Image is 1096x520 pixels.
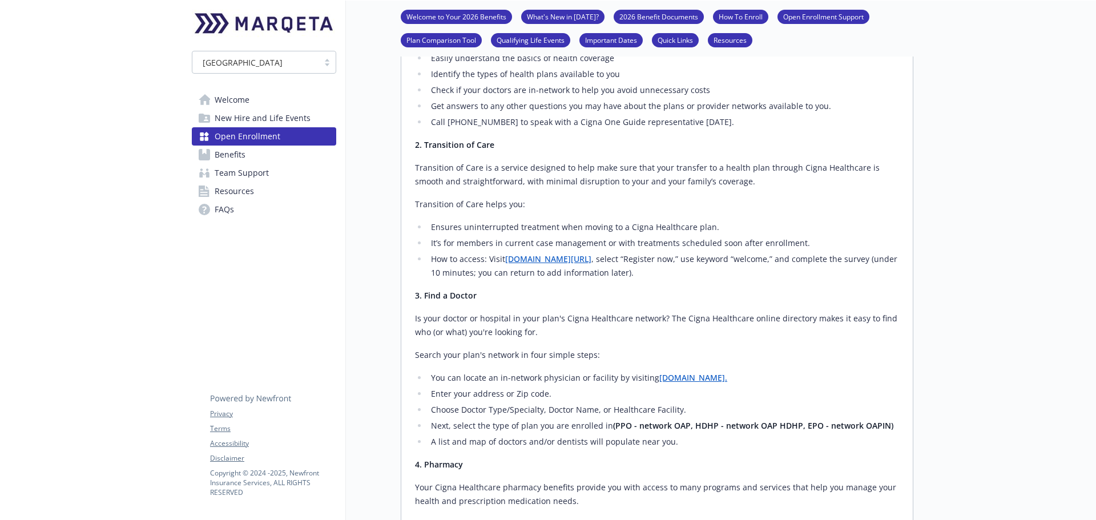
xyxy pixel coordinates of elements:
a: Qualifying Life Events [491,34,570,45]
a: Resources [708,34,752,45]
li: It’s for members in current case management or with treatments scheduled soon after enrollment. [428,236,899,250]
a: New Hire and Life Events [192,109,336,127]
a: What's New in [DATE]? [521,11,605,22]
li: A list and map of doctors and/or dentists will populate near you. [428,435,899,449]
a: Open Enrollment Support [777,11,869,22]
a: [DOMAIN_NAME]. [659,372,727,383]
span: [GEOGRAPHIC_DATA] [203,57,283,68]
li: Check if your doctors are in-network to help you avoid unnecessary costs [428,83,899,97]
a: Team Support [192,164,336,182]
li: Identify the types of health plans available to you [428,67,899,81]
strong: 4. Pharmacy [415,459,463,470]
li: Enter your address or Zip code. [428,387,899,401]
a: Welcome [192,91,336,109]
a: [DOMAIN_NAME][URL] [505,253,591,264]
li: You can locate an in-network physician or facility by visiting [428,371,899,385]
a: Quick Links [652,34,699,45]
a: Open Enrollment [192,127,336,146]
a: 2026 Benefit Documents [614,11,704,22]
li: Easily understand the basics of health coverage [428,51,899,65]
p: Transition of Care helps you: [415,197,899,211]
span: [GEOGRAPHIC_DATA] [198,57,313,68]
span: Benefits [215,146,245,164]
li: Next, select the type of plan you are enrolled in [428,419,899,433]
strong: 3. Find a Doctor [415,290,477,301]
a: Disclaimer [210,453,336,463]
strong: 2. Transition of Care [415,139,494,150]
li: Ensures uninterrupted treatment when moving to a Cigna Healthcare plan. [428,220,899,234]
p: Search your plan's network in four simple steps: [415,348,899,362]
span: FAQs [215,200,234,219]
a: How To Enroll [713,11,768,22]
span: New Hire and Life Events [215,109,311,127]
strong: (PPO - network OAP, HDHP - network OAP HDHP, EPO - network OAPIN) [613,420,893,431]
span: Team Support [215,164,269,182]
a: Plan Comparison Tool [401,34,482,45]
a: Benefits [192,146,336,164]
span: Resources [215,182,254,200]
a: Resources [192,182,336,200]
li: Get answers to any other questions you may have about the plans or provider networks available to... [428,99,899,113]
span: Welcome [215,91,249,109]
a: Accessibility [210,438,336,449]
a: Terms [210,424,336,434]
li: Call [PHONE_NUMBER] to speak with a Cigna One Guide representative [DATE]. [428,115,899,129]
a: FAQs [192,200,336,219]
span: Open Enrollment [215,127,280,146]
a: Welcome to Your 2026 Benefits [401,11,512,22]
p: Your Cigna Healthcare pharmacy benefits provide you with access to many programs and services tha... [415,481,899,508]
p: Is your doctor or hospital in your plan's Cigna Healthcare network? The Cigna Healthcare online d... [415,312,899,339]
a: Privacy [210,409,336,419]
p: Copyright © 2024 - 2025 , Newfront Insurance Services, ALL RIGHTS RESERVED [210,468,336,497]
li: Choose Doctor Type/Specialty, Doctor Name, or Healthcare Facility. [428,403,899,417]
a: Important Dates [579,34,643,45]
li: How to access: Visit , select “Register now,” use keyword “welcome,” and complete the survey (und... [428,252,899,280]
p: Transition of Care is a service designed to help make sure that your transfer to a health plan th... [415,161,899,188]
